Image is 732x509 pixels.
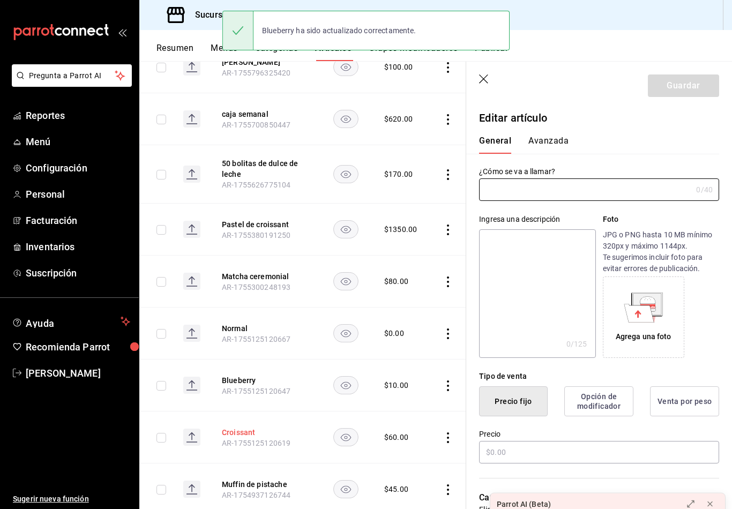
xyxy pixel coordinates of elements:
[443,432,453,443] button: actions
[528,136,569,154] button: Avanzada
[253,19,425,42] div: Blueberry ha sido actualizado correctamente.
[222,271,308,282] button: edit-product-location
[384,62,413,72] div: $ 100.00
[26,213,130,228] span: Facturación
[26,108,130,123] span: Reportes
[156,43,193,61] button: Resumen
[333,428,358,446] button: availability-product
[603,214,719,225] p: Foto
[384,380,408,391] div: $ 10.00
[333,376,358,394] button: availability-product
[333,324,358,342] button: availability-product
[12,64,132,87] button: Pregunta a Parrot AI
[26,161,130,175] span: Configuración
[186,9,337,21] h3: Sucursal: KKO Panaderia (Cumbres)
[26,239,130,254] span: Inventarios
[479,136,511,154] button: General
[479,214,595,225] div: Ingresa una descripción
[443,114,453,125] button: actions
[650,386,719,416] button: Venta por peso
[222,231,290,239] span: AR-1755380191250
[118,28,126,36] button: open_drawer_menu
[443,276,453,287] button: actions
[222,69,290,77] span: AR-1755796325420
[384,484,408,495] div: $ 45.00
[222,57,308,68] button: edit-product-location
[564,386,633,416] button: Opción de modificador
[222,219,308,230] button: edit-product-location
[222,181,290,189] span: AR-1755626775104
[696,184,713,195] div: 0 /40
[333,58,358,76] button: availability-product
[443,380,453,391] button: actions
[479,386,548,416] button: Precio fijo
[443,484,453,495] button: actions
[616,331,671,342] div: Agrega una foto
[222,158,308,179] button: edit-product-location
[479,110,719,126] p: Editar artículo
[211,43,237,61] button: Menús
[26,187,130,201] span: Personal
[333,165,358,183] button: availability-product
[222,335,290,343] span: AR-1755125120667
[384,114,413,124] div: $ 620.00
[479,168,719,175] label: ¿Cómo se va a llamar?
[222,375,308,386] button: edit-product-location
[26,340,130,354] span: Recomienda Parrot
[443,328,453,339] button: actions
[606,279,682,355] div: Agrega una foto
[222,121,290,129] span: AR-1755700850447
[222,109,308,119] button: edit-product-location
[443,169,453,180] button: actions
[222,323,308,334] button: edit-product-location
[29,70,115,81] span: Pregunta a Parrot AI
[156,43,732,61] div: navigation tabs
[222,439,290,447] span: AR-1755125120619
[333,220,358,238] button: availability-product
[603,229,719,274] p: JPG o PNG hasta 10 MB mínimo 320px y máximo 1144px. Te sugerimos incluir foto para evitar errores...
[26,266,130,280] span: Suscripción
[222,427,308,438] button: edit-product-location
[333,480,358,498] button: availability-product
[333,110,358,128] button: availability-product
[222,491,290,499] span: AR-1754937126744
[26,315,116,328] span: Ayuda
[384,169,413,179] div: $ 170.00
[26,366,130,380] span: [PERSON_NAME]
[384,432,408,443] div: $ 60.00
[333,272,358,290] button: availability-product
[222,387,290,395] span: AR-1755125120647
[479,136,706,154] div: navigation tabs
[222,479,308,490] button: edit-product-location
[479,430,719,438] label: Precio
[443,62,453,73] button: actions
[222,283,290,291] span: AR-1755300248193
[479,441,719,463] input: $0.00
[479,491,719,504] p: Categorías
[384,224,417,235] div: $ 1350.00
[384,276,408,287] div: $ 80.00
[479,371,719,382] div: Tipo de venta
[384,328,404,339] div: $ 0.00
[443,224,453,235] button: actions
[8,78,132,89] a: Pregunta a Parrot AI
[566,339,587,349] div: 0 /125
[13,493,130,505] span: Sugerir nueva función
[26,134,130,149] span: Menú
